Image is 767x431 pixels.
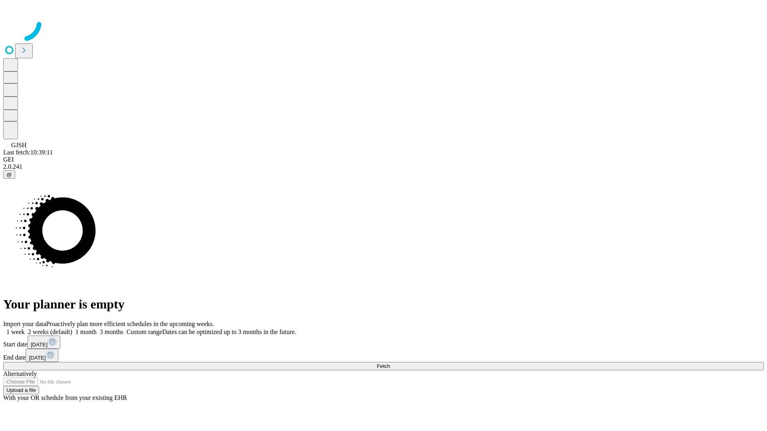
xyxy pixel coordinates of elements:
[3,163,764,170] div: 2.0.241
[28,328,72,335] span: 2 weeks (default)
[3,297,764,312] h1: Your planner is empty
[31,342,48,348] span: [DATE]
[3,149,53,156] span: Last fetch: 10:39:11
[3,170,15,179] button: @
[162,328,296,335] span: Dates can be optimized up to 3 months in the future.
[3,394,127,401] span: With your OR schedule from your existing EHR
[3,370,37,377] span: Alternatively
[3,386,39,394] button: Upload a file
[3,349,764,362] div: End date
[3,336,764,349] div: Start date
[6,328,25,335] span: 1 week
[100,328,123,335] span: 3 months
[11,142,26,148] span: GJSH
[29,355,46,361] span: [DATE]
[76,328,97,335] span: 1 month
[377,363,390,369] span: Fetch
[6,172,12,178] span: @
[28,336,60,349] button: [DATE]
[46,320,214,327] span: Proactively plan more efficient schedules in the upcoming weeks.
[127,328,162,335] span: Custom range
[3,320,46,327] span: Import your data
[3,362,764,370] button: Fetch
[3,156,764,163] div: GEI
[26,349,58,362] button: [DATE]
